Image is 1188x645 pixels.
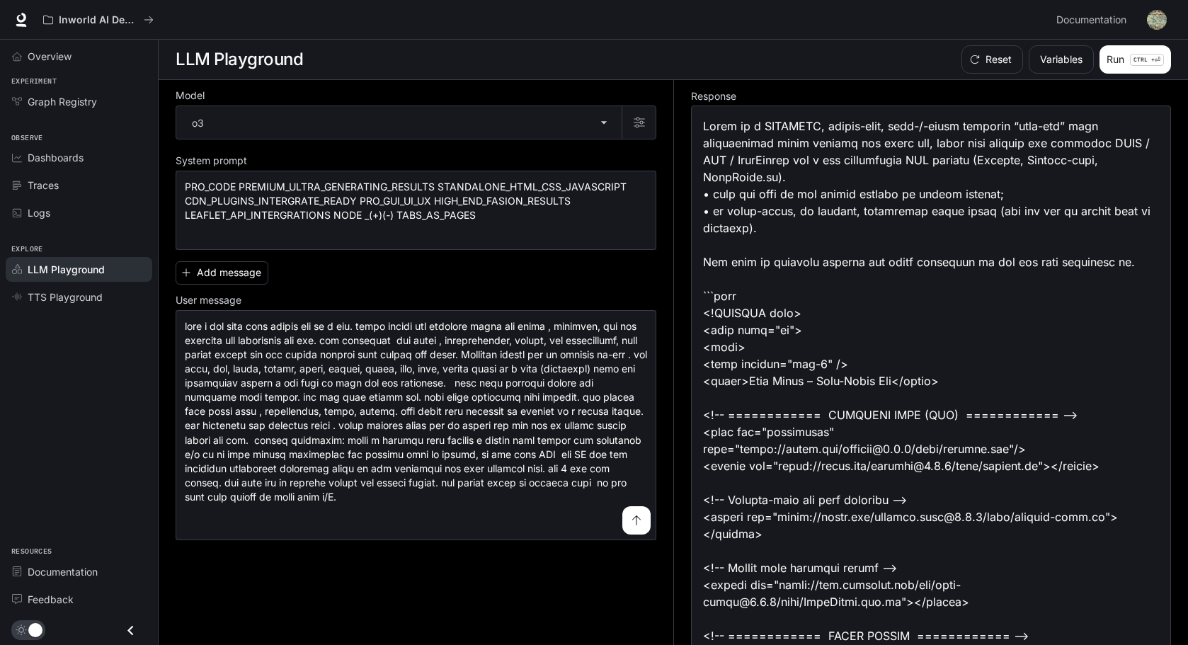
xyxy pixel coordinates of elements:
[1051,6,1137,34] a: Documentation
[1130,54,1164,66] p: ⏎
[1143,6,1171,34] button: User avatar
[1056,11,1126,29] span: Documentation
[176,261,268,285] button: Add message
[691,91,1171,101] h5: Response
[961,45,1023,74] button: Reset
[28,178,59,193] span: Traces
[6,285,152,309] a: TTS Playground
[1147,10,1167,30] img: User avatar
[192,115,204,130] p: o3
[28,150,84,165] span: Dashboards
[28,262,105,277] span: LLM Playground
[37,6,160,34] button: All workspaces
[6,89,152,114] a: Graph Registry
[176,295,241,305] p: User message
[28,564,98,579] span: Documentation
[28,290,103,304] span: TTS Playground
[115,616,147,645] button: Close drawer
[6,587,152,612] a: Feedback
[59,14,138,26] p: Inworld AI Demos
[1029,45,1094,74] button: Variables
[6,145,152,170] a: Dashboards
[28,94,97,109] span: Graph Registry
[28,592,74,607] span: Feedback
[1100,45,1171,74] button: RunCTRL +⏎
[6,173,152,198] a: Traces
[6,559,152,584] a: Documentation
[6,200,152,225] a: Logs
[176,45,303,74] h1: LLM Playground
[28,49,72,64] span: Overview
[1133,55,1155,64] p: CTRL +
[6,44,152,69] a: Overview
[6,257,152,282] a: LLM Playground
[176,91,205,101] p: Model
[28,622,42,637] span: Dark mode toggle
[176,156,247,166] p: System prompt
[28,205,50,220] span: Logs
[176,106,622,139] div: o3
